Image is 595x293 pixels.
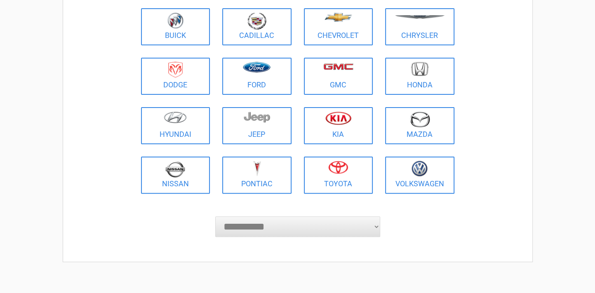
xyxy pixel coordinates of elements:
a: Dodge [141,58,210,95]
img: chrysler [395,15,445,19]
a: Volkswagen [385,157,454,194]
a: Toyota [304,157,373,194]
a: Honda [385,58,454,95]
a: Pontiac [222,157,292,194]
a: Hyundai [141,107,210,144]
img: ford [243,62,270,73]
img: honda [411,62,428,76]
a: Mazda [385,107,454,144]
img: hyundai [164,111,187,123]
img: chevrolet [325,13,352,22]
img: jeep [244,111,270,123]
img: gmc [323,63,353,70]
img: volkswagen [412,161,428,177]
img: cadillac [247,12,266,30]
a: Nissan [141,157,210,194]
img: mazda [409,111,430,127]
a: Buick [141,8,210,45]
a: Kia [304,107,373,144]
img: toyota [328,161,348,174]
a: Chrysler [385,8,454,45]
a: Ford [222,58,292,95]
img: nissan [165,161,185,178]
a: Jeep [222,107,292,144]
a: Chevrolet [304,8,373,45]
img: buick [167,12,183,29]
a: Cadillac [222,8,292,45]
img: kia [325,111,351,125]
img: dodge [168,62,183,78]
a: GMC [304,58,373,95]
img: pontiac [253,161,261,176]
